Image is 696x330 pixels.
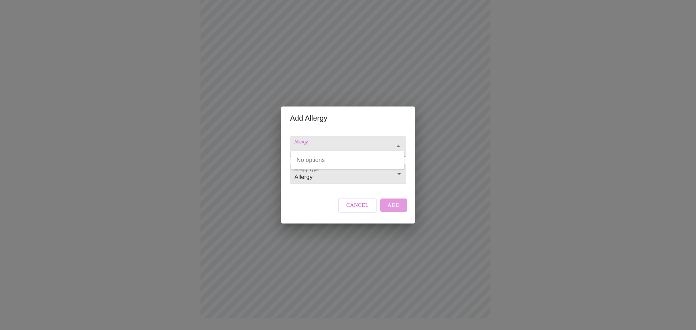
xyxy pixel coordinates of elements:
[290,112,406,124] h2: Add Allergy
[290,164,406,184] div: Allergy
[338,198,377,212] button: Cancel
[346,200,369,210] span: Cancel
[291,151,404,170] div: No options
[393,141,403,151] button: Close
